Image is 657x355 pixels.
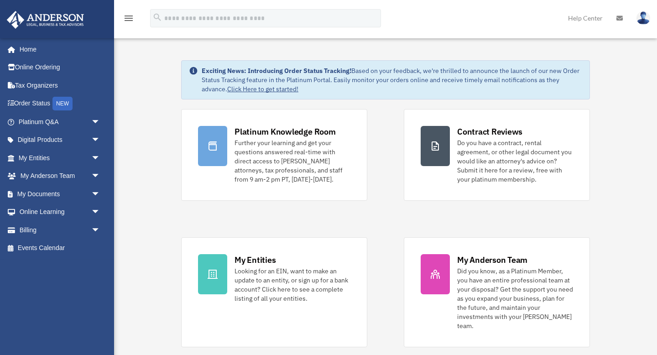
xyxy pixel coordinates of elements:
a: Tax Organizers [6,76,114,94]
div: Contract Reviews [457,126,522,137]
img: User Pic [636,11,650,25]
a: Click Here to get started! [227,85,298,93]
a: Events Calendar [6,239,114,257]
a: menu [123,16,134,24]
a: Online Ordering [6,58,114,77]
span: arrow_drop_down [91,131,109,150]
strong: Exciting News: Introducing Order Status Tracking! [202,67,351,75]
i: menu [123,13,134,24]
a: Digital Productsarrow_drop_down [6,131,114,149]
div: My Anderson Team [457,254,527,266]
span: arrow_drop_down [91,203,109,222]
div: Platinum Knowledge Room [235,126,336,137]
a: Order StatusNEW [6,94,114,113]
div: Do you have a contract, rental agreement, or other legal document you would like an attorney's ad... [457,138,573,184]
span: arrow_drop_down [91,221,109,240]
a: Online Learningarrow_drop_down [6,203,114,221]
a: Contract Reviews Do you have a contract, rental agreement, or other legal document you would like... [404,109,590,201]
span: arrow_drop_down [91,167,109,186]
a: My Entitiesarrow_drop_down [6,149,114,167]
span: arrow_drop_down [91,185,109,204]
a: Platinum Knowledge Room Further your learning and get your questions answered real-time with dire... [181,109,367,201]
span: arrow_drop_down [91,149,109,167]
div: Based on your feedback, we're thrilled to announce the launch of our new Order Status Tracking fe... [202,66,582,94]
span: arrow_drop_down [91,113,109,131]
a: My Documentsarrow_drop_down [6,185,114,203]
img: Anderson Advisors Platinum Portal [4,11,87,29]
div: Looking for an EIN, want to make an update to an entity, or sign up for a bank account? Click her... [235,266,350,303]
a: My Entities Looking for an EIN, want to make an update to an entity, or sign up for a bank accoun... [181,237,367,347]
div: My Entities [235,254,276,266]
div: NEW [52,97,73,110]
a: My Anderson Teamarrow_drop_down [6,167,114,185]
div: Further your learning and get your questions answered real-time with direct access to [PERSON_NAM... [235,138,350,184]
a: My Anderson Team Did you know, as a Platinum Member, you have an entire professional team at your... [404,237,590,347]
i: search [152,12,162,22]
div: Did you know, as a Platinum Member, you have an entire professional team at your disposal? Get th... [457,266,573,330]
a: Platinum Q&Aarrow_drop_down [6,113,114,131]
a: Billingarrow_drop_down [6,221,114,239]
a: Home [6,40,109,58]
